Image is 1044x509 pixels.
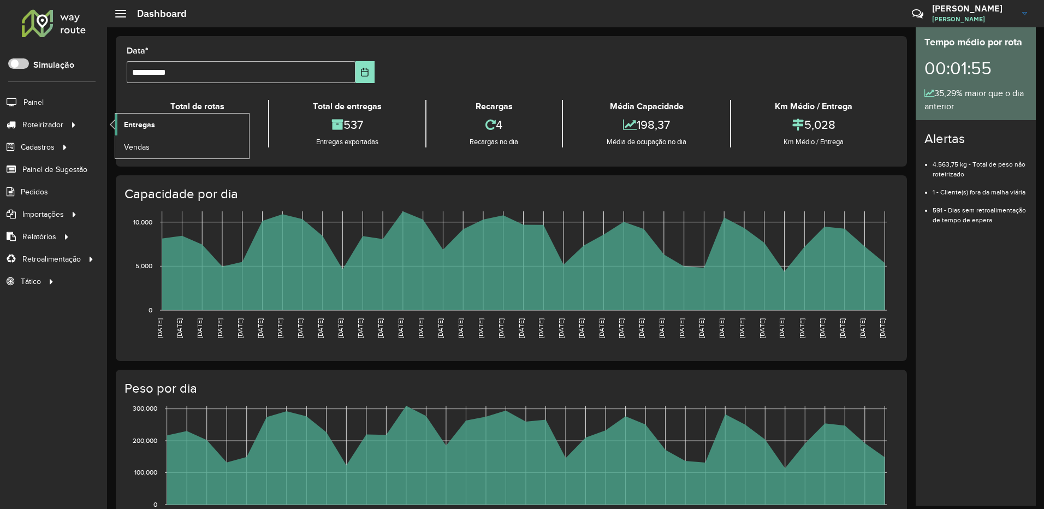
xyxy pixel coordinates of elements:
text: 0 [149,306,152,313]
div: 4 [429,113,560,137]
text: [DATE] [758,318,766,338]
li: 591 - Dias sem retroalimentação de tempo de espera [933,197,1027,225]
div: Km Médio / Entrega [734,137,893,147]
text: [DATE] [497,318,505,338]
label: Simulação [33,58,74,72]
li: 4.563,75 kg - Total de peso não roteirizado [933,151,1027,179]
text: [DATE] [879,318,886,338]
text: 5,000 [135,262,152,269]
text: [DATE] [397,318,404,338]
span: Relatórios [22,231,56,242]
div: Recargas no dia [429,137,560,147]
text: [DATE] [638,318,645,338]
text: [DATE] [598,318,605,338]
div: 00:01:55 [924,50,1027,87]
text: 300,000 [133,405,157,412]
div: Km Médio / Entrega [734,100,893,113]
text: 0 [153,501,157,508]
text: [DATE] [276,318,283,338]
h3: [PERSON_NAME] [932,3,1014,14]
span: Painel [23,97,44,108]
div: 5,028 [734,113,893,137]
text: [DATE] [196,318,203,338]
text: [DATE] [236,318,244,338]
text: [DATE] [477,318,484,338]
text: [DATE] [317,318,324,338]
div: Tempo médio por rota [924,35,1027,50]
div: 198,37 [566,113,727,137]
h2: Dashboard [126,8,187,20]
text: [DATE] [156,318,163,338]
text: [DATE] [557,318,565,338]
text: [DATE] [537,318,544,338]
text: [DATE] [859,318,866,338]
text: [DATE] [437,318,444,338]
text: [DATE] [658,318,665,338]
text: 100,000 [134,469,157,476]
text: [DATE] [357,318,364,338]
text: [DATE] [518,318,525,338]
div: Recargas [429,100,560,113]
text: 200,000 [133,437,157,444]
text: [DATE] [778,318,785,338]
span: Roteirizador [22,119,63,131]
button: Choose Date [355,61,375,83]
text: [DATE] [337,318,344,338]
h4: Peso por dia [124,381,896,396]
div: Total de rotas [129,100,265,113]
text: [DATE] [296,318,304,338]
span: Tático [21,276,41,287]
text: [DATE] [578,318,585,338]
div: 537 [272,113,423,137]
text: [DATE] [257,318,264,338]
div: Média Capacidade [566,100,727,113]
a: Entregas [115,114,249,135]
div: Média de ocupação no dia [566,137,727,147]
h4: Alertas [924,131,1027,147]
text: [DATE] [798,318,805,338]
div: Entregas exportadas [272,137,423,147]
text: [DATE] [618,318,625,338]
text: [DATE] [216,318,223,338]
span: Cadastros [21,141,55,153]
text: [DATE] [678,318,685,338]
span: Vendas [124,141,150,153]
text: [DATE] [738,318,745,338]
div: Total de entregas [272,100,423,113]
span: Importações [22,209,64,220]
text: [DATE] [698,318,705,338]
span: Retroalimentação [22,253,81,265]
span: Pedidos [21,186,48,198]
text: [DATE] [718,318,725,338]
text: [DATE] [818,318,826,338]
text: [DATE] [377,318,384,338]
a: Contato Rápido [906,2,929,26]
text: [DATE] [176,318,183,338]
span: Entregas [124,119,155,131]
h4: Capacidade por dia [124,186,896,202]
text: [DATE] [839,318,846,338]
span: [PERSON_NAME] [932,14,1014,24]
text: [DATE] [417,318,424,338]
label: Data [127,44,149,57]
text: 10,000 [133,218,152,226]
text: [DATE] [457,318,464,338]
div: 35,29% maior que o dia anterior [924,87,1027,113]
a: Vendas [115,136,249,158]
span: Painel de Sugestão [22,164,87,175]
li: 1 - Cliente(s) fora da malha viária [933,179,1027,197]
